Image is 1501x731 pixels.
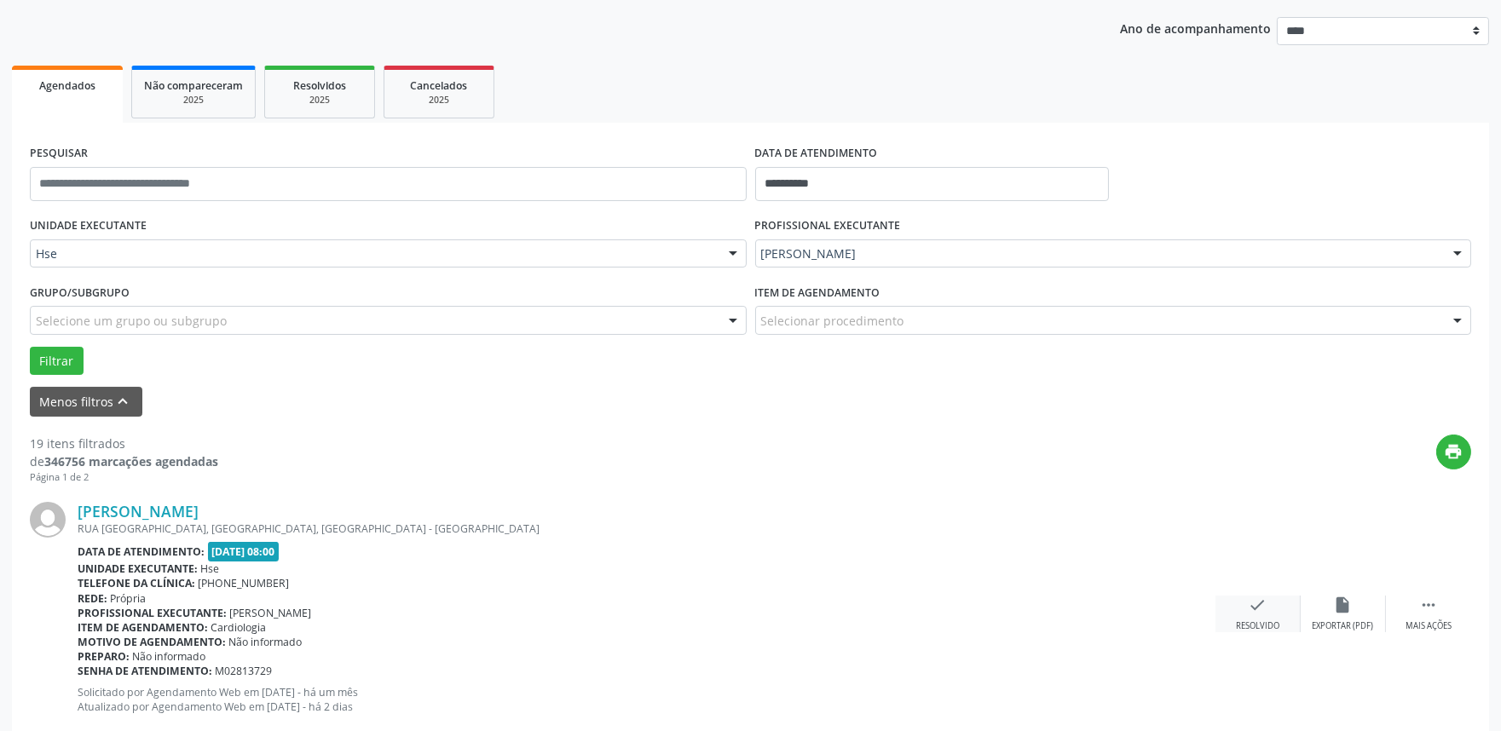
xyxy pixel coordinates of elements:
[761,312,904,330] span: Selecionar procedimento
[78,576,195,590] b: Telefone da clínica:
[1445,442,1463,461] i: print
[755,141,878,167] label: DATA DE ATENDIMENTO
[144,78,243,93] span: Não compareceram
[1419,596,1438,614] i: 
[133,649,206,664] span: Não informado
[1249,596,1267,614] i: check
[39,78,95,93] span: Agendados
[211,620,267,635] span: Cardiologia
[755,279,880,306] label: Item de agendamento
[111,591,147,606] span: Própria
[396,94,482,106] div: 2025
[761,245,1437,262] span: [PERSON_NAME]
[36,312,227,330] span: Selecione um grupo ou subgrupo
[30,279,130,306] label: Grupo/Subgrupo
[78,649,130,664] b: Preparo:
[229,635,303,649] span: Não informado
[30,452,218,470] div: de
[144,94,243,106] div: 2025
[1436,435,1471,469] button: print
[44,453,218,469] strong: 346756 marcações agendadas
[78,502,199,521] a: [PERSON_NAME]
[411,78,468,93] span: Cancelados
[1406,620,1452,632] div: Mais ações
[78,635,226,649] b: Motivo de agendamento:
[78,544,205,559] b: Data de atendimento:
[230,606,312,620] span: [PERSON_NAME]
[277,94,362,106] div: 2025
[293,78,346,93] span: Resolvidos
[1120,17,1271,38] p: Ano de acompanhamento
[30,347,84,376] button: Filtrar
[30,387,142,417] button: Menos filtroskeyboard_arrow_up
[755,213,901,239] label: PROFISSIONAL EXECUTANTE
[199,576,290,590] span: [PHONE_NUMBER]
[208,542,280,561] span: [DATE] 08:00
[78,620,208,635] b: Item de agendamento:
[78,685,1215,714] p: Solicitado por Agendamento Web em [DATE] - há um mês Atualizado por Agendamento Web em [DATE] - h...
[30,470,218,485] div: Página 1 de 2
[30,213,147,239] label: UNIDADE EXECUTANTE
[78,591,107,606] b: Rede:
[216,664,273,678] span: M02813729
[114,392,133,411] i: keyboard_arrow_up
[1334,596,1353,614] i: insert_drive_file
[201,561,220,576] span: Hse
[78,606,227,620] b: Profissional executante:
[36,245,712,262] span: Hse
[1313,620,1374,632] div: Exportar (PDF)
[78,561,198,576] b: Unidade executante:
[30,502,66,538] img: img
[30,435,218,452] div: 19 itens filtrados
[78,664,212,678] b: Senha de atendimento:
[78,521,1215,536] div: RUA [GEOGRAPHIC_DATA], [GEOGRAPHIC_DATA], [GEOGRAPHIC_DATA] - [GEOGRAPHIC_DATA]
[30,141,88,167] label: PESQUISAR
[1236,620,1279,632] div: Resolvido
